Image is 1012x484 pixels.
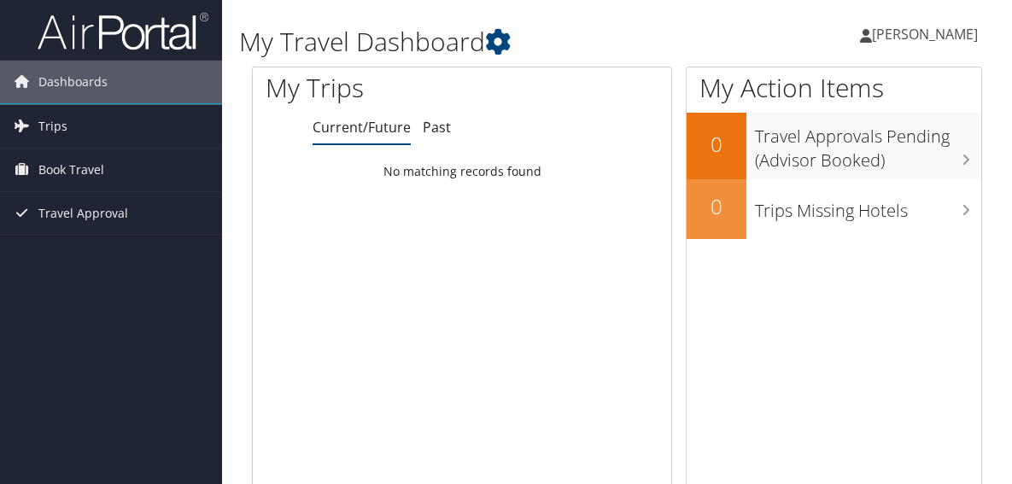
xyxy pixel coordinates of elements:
[687,192,746,221] h2: 0
[239,24,743,60] h1: My Travel Dashboard
[313,118,411,137] a: Current/Future
[755,190,982,223] h3: Trips Missing Hotels
[38,61,108,103] span: Dashboards
[423,118,451,137] a: Past
[687,130,746,159] h2: 0
[266,70,484,106] h1: My Trips
[687,70,982,106] h1: My Action Items
[860,9,995,60] a: [PERSON_NAME]
[687,113,982,178] a: 0Travel Approvals Pending (Advisor Booked)
[755,116,982,172] h3: Travel Approvals Pending (Advisor Booked)
[253,156,671,187] td: No matching records found
[38,11,208,51] img: airportal-logo.png
[38,105,67,148] span: Trips
[872,25,978,44] span: [PERSON_NAME]
[687,179,982,239] a: 0Trips Missing Hotels
[38,192,128,235] span: Travel Approval
[38,149,104,191] span: Book Travel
